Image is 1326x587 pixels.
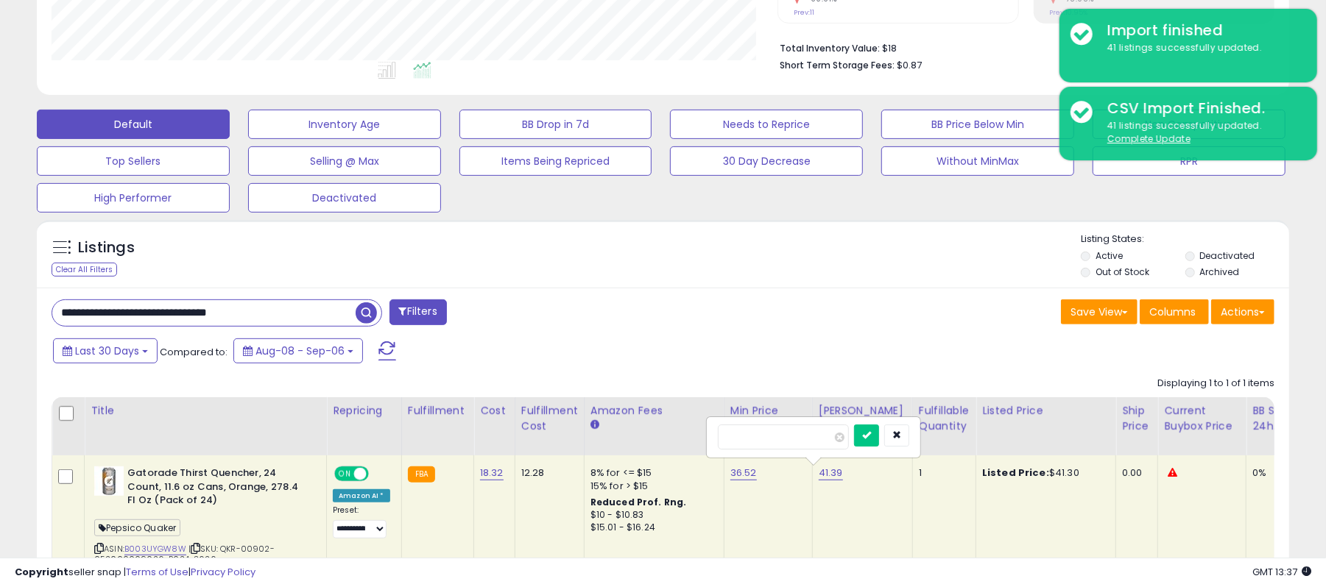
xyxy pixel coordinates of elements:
div: Fulfillment Cost [521,403,578,434]
span: Pepsico Quaker [94,519,180,536]
button: BB Price Below Min [881,110,1074,139]
div: 41 listings successfully updated. [1096,41,1306,55]
span: $0.87 [897,58,922,72]
div: BB Share 24h. [1252,403,1306,434]
button: Default [37,110,230,139]
span: | SKU: QKR-00902-052000009026-P024-3626 [94,543,275,565]
p: Listing States: [1081,232,1289,246]
button: BB Drop in 7d [459,110,652,139]
span: 2025-10-7 13:37 GMT [1252,565,1311,579]
button: Selling @ Max [248,146,441,176]
label: Active [1096,249,1123,262]
button: Aug-08 - Sep-06 [233,338,363,363]
div: $41.30 [982,466,1104,480]
li: $18 [780,38,1263,56]
div: 12.28 [521,466,573,480]
small: Amazon Fees. [590,419,599,432]
a: 18.32 [480,466,504,480]
div: 8% for <= $15 [590,466,713,480]
b: Short Term Storage Fees: [780,59,895,71]
button: Inventory Age [248,110,441,139]
div: Clear All Filters [52,263,117,277]
a: B003UYGW8W [124,543,186,555]
small: Prev: 11 [794,8,814,17]
div: Cost [480,403,509,419]
span: Compared to: [160,345,228,359]
div: Fulfillable Quantity [919,403,970,434]
div: CSV Import Finished. [1096,98,1306,119]
button: Deactivated [248,183,441,213]
div: $10 - $10.83 [590,509,713,522]
button: Save View [1061,299,1138,324]
div: Amazon Fees [590,403,718,419]
div: seller snap | | [15,566,255,580]
small: Prev: 10.95% [1050,8,1088,17]
div: Preset: [333,505,390,538]
div: 15% for > $15 [590,480,713,493]
div: Min Price [730,403,806,419]
b: Listed Price: [982,466,1049,480]
button: Without MinMax [881,146,1074,176]
div: 41 listings successfully updated. [1096,119,1306,146]
button: Filters [389,299,447,325]
label: Out of Stock [1096,266,1149,278]
a: Terms of Use [126,565,188,579]
label: Deactivated [1200,249,1255,262]
button: RPR [1093,146,1286,176]
div: [PERSON_NAME] [819,403,906,419]
b: Total Inventory Value: [780,42,880,54]
span: Last 30 Days [75,344,139,358]
div: 0.00 [1122,466,1146,480]
h5: Listings [78,238,135,258]
div: Fulfillment [408,403,468,419]
div: Repricing [333,403,395,419]
button: Top Sellers [37,146,230,176]
div: Ship Price [1122,403,1152,434]
a: Privacy Policy [191,565,255,579]
span: Columns [1149,305,1196,319]
button: Needs to Reprice [670,110,863,139]
strong: Copyright [15,565,68,579]
span: OFF [367,468,390,480]
button: High Performer [37,183,230,213]
b: Gatorade Thirst Quencher, 24 Count, 11.6 oz Cans, Orange, 278.4 Fl Oz (Pack of 24) [127,466,306,511]
button: Items Being Repriced [459,146,652,176]
button: Columns [1140,299,1209,324]
a: 41.39 [819,466,843,480]
button: 30 Day Decrease [670,146,863,176]
div: Listed Price [982,403,1110,419]
a: 36.52 [730,466,757,480]
img: 41LmoCfkCzL._SL40_.jpg [94,466,124,496]
b: Reduced Prof. Rng. [590,496,687,508]
button: Last 30 Days [53,338,158,363]
div: 1 [919,466,964,480]
button: Actions [1211,299,1274,324]
div: Amazon AI * [333,489,390,502]
div: Title [91,403,320,419]
div: Import finished [1096,20,1306,41]
u: Complete Update [1107,132,1191,145]
div: 0% [1252,466,1301,480]
span: Aug-08 - Sep-06 [255,344,345,358]
div: Displaying 1 to 1 of 1 items [1157,377,1274,391]
div: Current Buybox Price [1164,403,1240,434]
span: ON [336,468,354,480]
label: Archived [1200,266,1240,278]
small: FBA [408,466,435,483]
div: $15.01 - $16.24 [590,522,713,534]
